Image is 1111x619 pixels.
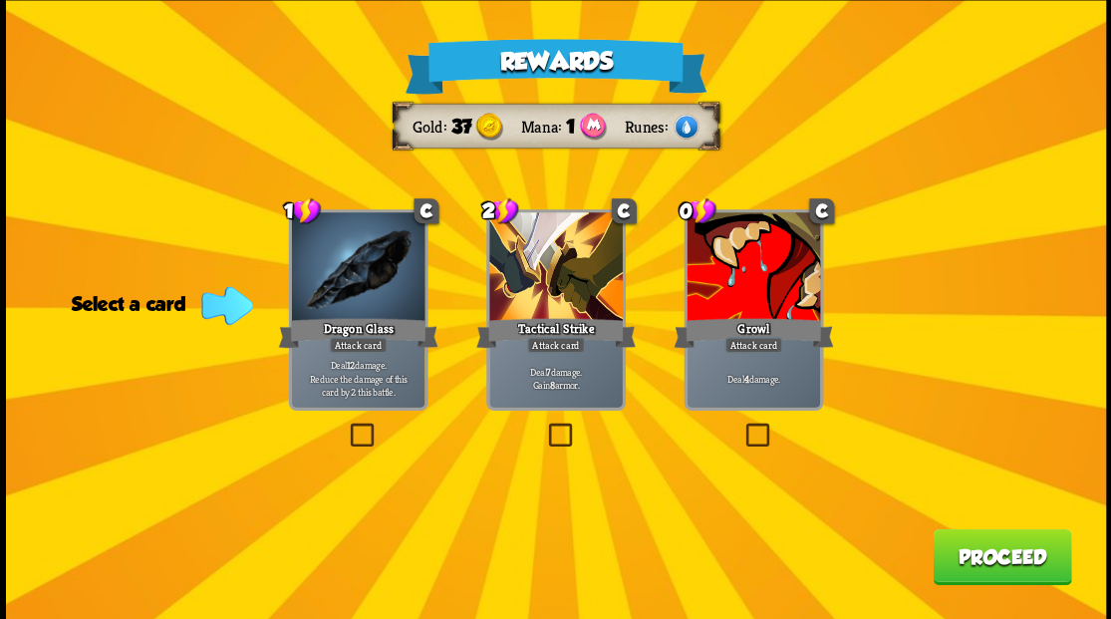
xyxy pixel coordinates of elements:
div: Attack card [329,337,387,353]
div: C [809,198,834,223]
div: C [611,198,636,223]
img: Water.png [672,113,699,141]
p: Deal damage. [690,372,816,385]
div: Attack card [526,337,584,353]
p: Deal damage. Reduce the damage of this card by 2 this battle. [295,358,421,398]
div: Rewards [405,39,706,94]
div: Select a card [72,292,246,314]
span: 1 [566,116,575,138]
b: 4 [743,372,748,385]
div: Dragon Glass [278,315,437,351]
img: Gold.png [475,113,503,141]
img: Indicator_Arrow.png [201,286,253,325]
div: Tactical Strike [475,315,635,351]
div: 0 [679,196,715,224]
div: Gold [412,116,450,137]
div: Growl [674,315,833,351]
span: 37 [450,116,471,138]
img: Mana_Points.png [579,113,606,141]
div: 1 [284,196,321,224]
b: 8 [549,378,554,391]
div: Attack card [724,337,782,353]
div: Runes [624,116,672,137]
div: 2 [481,196,518,224]
p: Deal damage. Gain armor. [492,365,619,391]
div: Mana [520,116,566,137]
button: Proceed [933,528,1071,584]
b: 7 [546,365,550,378]
b: 12 [346,358,355,371]
div: C [414,198,438,223]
